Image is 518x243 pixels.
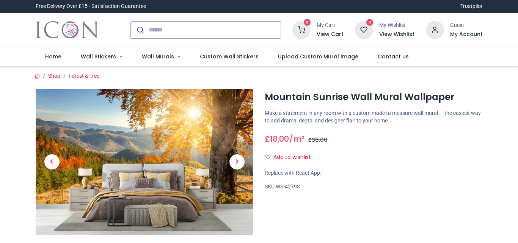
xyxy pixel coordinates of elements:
[270,133,289,144] span: 18.00
[317,22,344,29] div: My Cart
[48,73,60,79] a: Shop
[71,47,132,67] a: Wall Stickers
[265,154,270,160] i: Add to wishlist
[142,53,174,60] span: Wall Murals
[265,151,317,164] button: Add to wishlistAdd to wishlist
[36,89,254,235] img: Mountain Sunrise Wall Mural Wallpaper
[69,73,99,79] a: Forest & Tree
[44,154,60,169] span: Previous
[289,133,305,144] span: /m²
[312,136,328,144] span: 36.00
[132,47,190,67] a: Wall Murals
[265,183,483,191] div: SKU:
[221,111,253,213] a: Next
[265,110,483,124] p: Make a statement in any room with a custom made to measure wall mural — the easiest way to add dr...
[278,53,358,60] span: Upload Custom Mural Image
[450,22,483,29] div: Guest
[378,53,409,60] span: Contact us
[308,136,328,144] span: £
[36,111,68,213] a: Previous
[36,19,98,41] img: Icon Wall Stickers
[265,133,289,144] span: £
[304,19,311,26] sup: 0
[265,169,483,177] div: Replace with React App.
[450,31,483,38] a: My Account
[36,3,146,10] div: Free Delivery Over £15 - Satisfaction Guarantee
[45,53,61,60] span: Home
[36,19,98,41] a: Logo of Icon Wall Stickers
[276,183,300,190] span: WS-42793
[200,53,259,60] span: Custom Wall Stickers
[366,19,374,26] sup: 0
[355,26,373,32] a: 0
[81,53,116,60] span: Wall Stickers
[131,22,149,38] button: Submit
[379,22,414,29] div: My Wishlist
[292,26,311,32] a: 0
[265,91,483,103] h1: Mountain Sunrise Wall Mural Wallpaper
[460,3,483,10] a: Trustpilot
[229,154,245,169] span: Next
[379,31,414,38] a: View Wishlist
[317,31,344,38] a: View Cart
